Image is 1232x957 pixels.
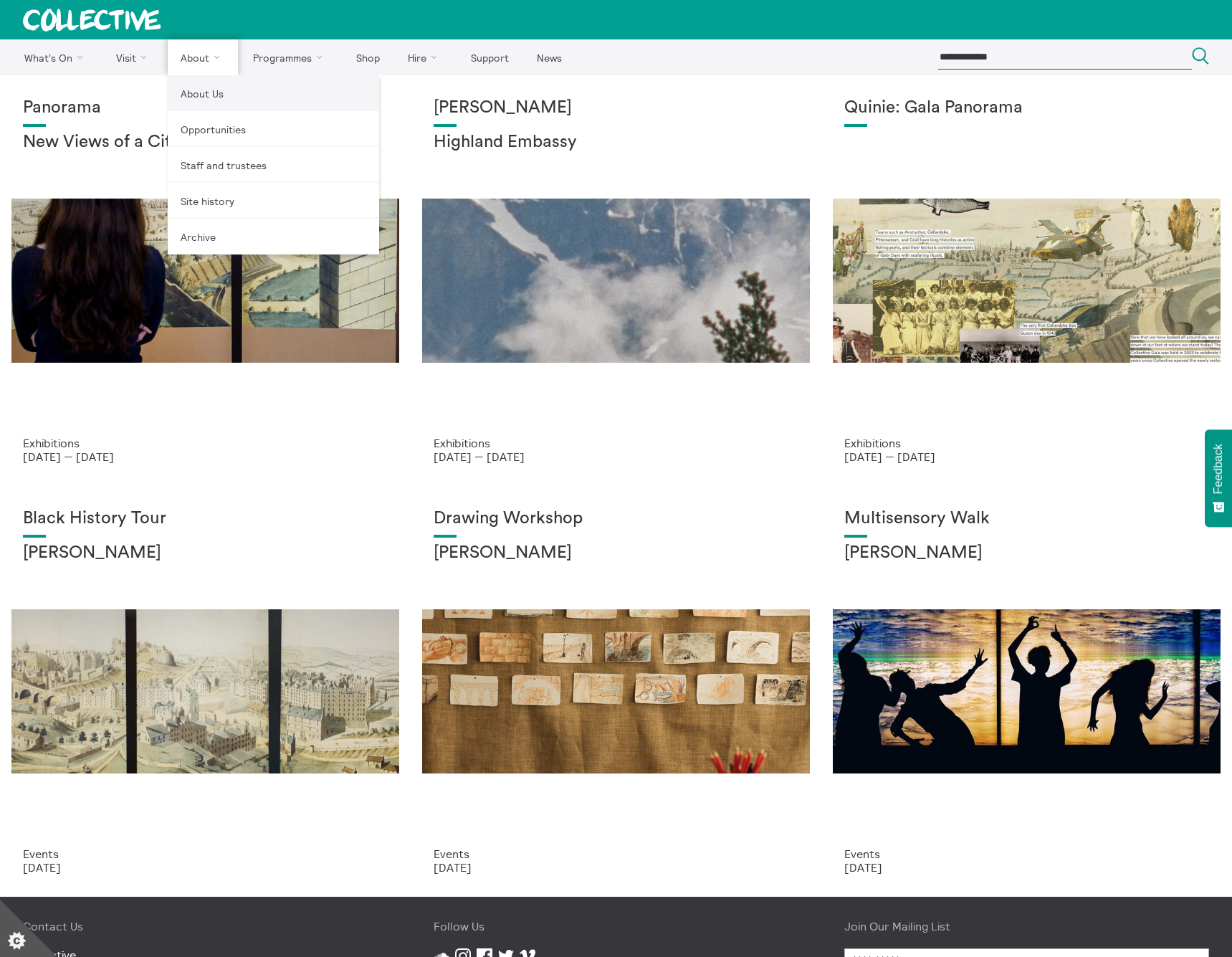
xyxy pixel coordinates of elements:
span: Feedback [1212,444,1225,494]
a: What's On [11,39,101,75]
a: About [168,39,238,75]
p: Events [23,847,388,860]
a: About Us [168,75,379,111]
p: [DATE] [23,861,388,874]
h2: [PERSON_NAME] [23,543,388,563]
a: Josie Vallely Quinie: Gala Panorama Exhibitions [DATE] — [DATE] [821,75,1232,486]
p: Exhibitions [23,437,388,449]
p: Events [844,847,1209,860]
p: [DATE] [434,861,798,874]
h1: Drawing Workshop [434,509,798,529]
p: [DATE] — [DATE] [23,450,388,463]
h2: New Views of a City [23,133,388,153]
a: Programmes [241,39,341,75]
a: Museum Art Walk Multisensory Walk [PERSON_NAME] Events [DATE] [821,486,1232,897]
a: Staff and trustees [168,147,379,183]
h4: Follow Us [434,920,798,933]
a: Site history [168,183,379,219]
h1: Panorama [23,98,388,118]
p: [DATE] — [DATE] [844,450,1209,463]
p: [DATE] — [DATE] [434,450,798,463]
a: Archive [168,219,379,254]
p: Events [434,847,798,860]
p: [DATE] [844,861,1209,874]
h1: Multisensory Walk [844,509,1209,529]
p: Exhibitions [434,437,798,449]
h2: [PERSON_NAME] [434,543,798,563]
a: Shop [343,39,392,75]
h1: Quinie: Gala Panorama [844,98,1209,118]
h4: Join Our Mailing List [844,920,1209,933]
h4: Contact Us [23,920,388,933]
a: Support [458,39,521,75]
h1: [PERSON_NAME] [434,98,798,118]
h1: Black History Tour [23,509,388,529]
a: Annie Lord Drawing Workshop [PERSON_NAME] Events [DATE] [411,486,821,897]
a: Visit [104,39,166,75]
a: Solar wheels 17 [PERSON_NAME] Highland Embassy Exhibitions [DATE] — [DATE] [411,75,821,486]
a: Opportunities [168,111,379,147]
a: Hire [396,39,456,75]
p: Exhibitions [844,437,1209,449]
h2: [PERSON_NAME] [844,543,1209,563]
button: Feedback - Show survey [1205,429,1232,527]
a: News [524,39,574,75]
h2: Highland Embassy [434,133,798,153]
